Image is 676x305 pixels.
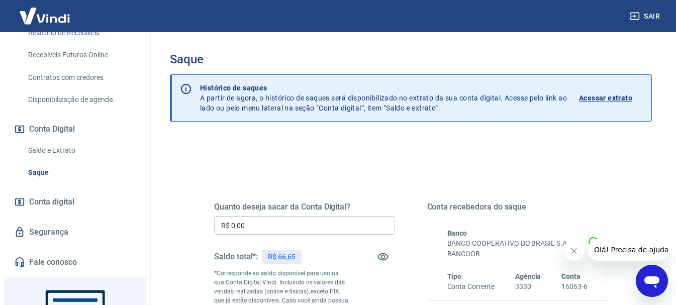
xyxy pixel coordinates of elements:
[170,52,652,66] h3: Saque
[12,118,138,140] button: Conta Digital
[24,67,138,88] a: Contratos com credores
[427,202,608,212] h5: Conta recebedora do saque
[12,251,138,273] a: Fale conosco
[214,202,395,212] h5: Quanto deseja sacar da Conta Digital?
[24,23,138,43] a: Relatório de Recebíveis
[561,281,588,292] h6: 16063-6
[447,281,495,292] h6: Conta Corrente
[447,229,467,237] span: Banco
[24,140,138,161] a: Saldo e Extrato
[628,7,664,26] button: Sair
[24,89,138,110] a: Disponibilização de agenda
[561,272,581,280] span: Conta
[6,7,84,15] span: Olá! Precisa de ajuda?
[200,83,567,93] p: Histórico de saques
[12,221,138,243] a: Segurança
[588,239,668,261] iframe: Mensagem da empresa
[515,281,541,292] h6: 3330
[515,272,541,280] span: Agência
[29,195,74,209] span: Conta digital
[12,1,77,31] img: Vindi
[24,45,138,65] a: Recebíveis Futuros Online
[447,272,462,280] span: Tipo
[636,265,668,297] iframe: Botão para abrir a janela de mensagens
[447,238,588,259] h6: BANCO COOPERATIVO DO BRASIL S.A. - BANCOOB
[579,93,632,103] p: Acessar extrato
[12,191,138,213] a: Conta digital
[564,241,584,261] iframe: Fechar mensagem
[214,252,258,262] h5: Saldo total*:
[200,83,567,113] p: A partir de agora, o histórico de saques será disponibilizado no extrato da sua conta digital. Ac...
[268,252,296,262] p: R$ 66,65
[579,83,643,113] a: Acessar extrato
[24,162,138,183] a: Saque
